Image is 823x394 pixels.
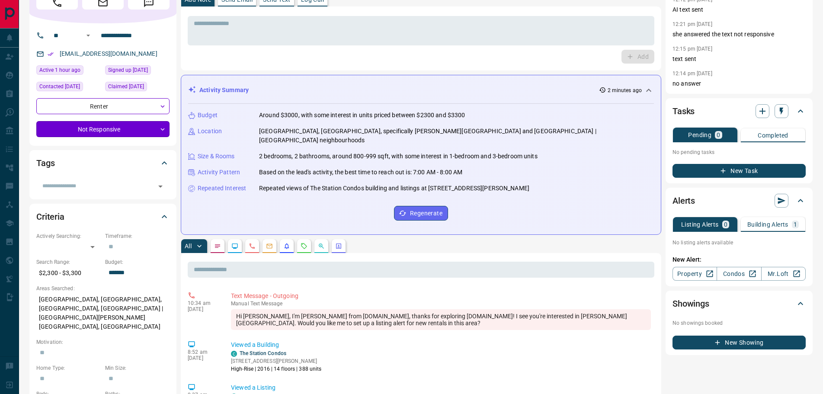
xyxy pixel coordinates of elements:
[672,255,806,264] p: New Alert:
[185,243,192,249] p: All
[36,285,170,292] p: Areas Searched:
[36,156,54,170] h2: Tags
[39,66,80,74] span: Active 1 hour ago
[108,82,144,91] span: Claimed [DATE]
[188,306,218,312] p: [DATE]
[36,364,101,372] p: Home Type:
[231,243,238,250] svg: Lead Browsing Activity
[672,21,712,27] p: 12:21 pm [DATE]
[48,51,54,57] svg: Email Verified
[39,82,80,91] span: Contacted [DATE]
[672,70,712,77] p: 12:14 pm [DATE]
[231,340,651,349] p: Viewed a Building
[105,65,170,77] div: Thu Sep 24 2015
[154,180,167,192] button: Open
[717,132,720,138] p: 0
[318,243,325,250] svg: Opportunities
[188,355,218,361] p: [DATE]
[747,221,788,227] p: Building Alerts
[672,146,806,159] p: No pending tasks
[231,309,651,330] div: Hi [PERSON_NAME], I'm [PERSON_NAME] from [DOMAIN_NAME], thanks for exploring [DOMAIN_NAME]! I see...
[672,164,806,178] button: New Task
[688,132,711,138] p: Pending
[231,351,237,357] div: condos.ca
[105,232,170,240] p: Timeframe:
[231,291,651,301] p: Text Message - Outgoing
[259,184,529,193] p: Repeated views of The Station Condos building and listings at [STREET_ADDRESS][PERSON_NAME]
[672,5,806,14] p: AI text sent
[724,221,727,227] p: 0
[672,297,709,311] h2: Showings
[36,98,170,114] div: Renter
[231,357,322,365] p: [STREET_ADDRESS][PERSON_NAME]
[36,65,101,77] div: Fri Sep 12 2025
[36,82,101,94] div: Fri Jul 04 2025
[36,210,64,224] h2: Criteria
[681,221,719,227] p: Listing Alerts
[105,364,170,372] p: Min Size:
[231,301,651,307] p: Text Message
[36,292,170,334] p: [GEOGRAPHIC_DATA], [GEOGRAPHIC_DATA], [GEOGRAPHIC_DATA], [GEOGRAPHIC_DATA] | [GEOGRAPHIC_DATA][PE...
[36,266,101,280] p: $2,300 - $3,300
[60,50,157,57] a: [EMAIL_ADDRESS][DOMAIN_NAME]
[188,82,654,98] div: Activity Summary2 minutes ago
[794,221,797,227] p: 1
[198,184,246,193] p: Repeated Interest
[672,101,806,122] div: Tasks
[188,349,218,355] p: 8:52 am
[259,168,462,177] p: Based on the lead's activity, the best time to reach out is: 7:00 AM - 8:00 AM
[188,300,218,306] p: 10:34 am
[83,30,93,41] button: Open
[214,243,221,250] svg: Notes
[672,336,806,349] button: New Showing
[36,121,170,137] div: Not Responsive
[761,267,806,281] a: Mr.Loft
[198,168,240,177] p: Activity Pattern
[717,267,761,281] a: Condos
[199,86,249,95] p: Activity Summary
[672,293,806,314] div: Showings
[231,301,249,307] span: manual
[198,127,222,136] p: Location
[249,243,256,250] svg: Calls
[672,30,806,39] p: she answered the text not responsive
[36,338,170,346] p: Motivation:
[259,127,654,145] p: [GEOGRAPHIC_DATA], [GEOGRAPHIC_DATA], specifically [PERSON_NAME][GEOGRAPHIC_DATA] and [GEOGRAPHIC...
[672,46,712,52] p: 12:15 pm [DATE]
[266,243,273,250] svg: Emails
[231,365,322,373] p: High-Rise | 2016 | 14 floors | 388 units
[672,54,806,64] p: text sent
[36,232,101,240] p: Actively Searching:
[259,111,465,120] p: Around $3000, with some interest in units priced between $2300 and $3300
[198,111,218,120] p: Budget
[105,82,170,94] div: Thu Jun 22 2023
[672,194,695,208] h2: Alerts
[231,383,651,392] p: Viewed a Listing
[283,243,290,250] svg: Listing Alerts
[672,79,806,88] p: no answer
[672,319,806,327] p: No showings booked
[672,239,806,247] p: No listing alerts available
[301,243,307,250] svg: Requests
[672,267,717,281] a: Property
[198,152,235,161] p: Size & Rooms
[108,66,148,74] span: Signed up [DATE]
[36,153,170,173] div: Tags
[394,206,448,221] button: Regenerate
[259,152,538,161] p: 2 bedrooms, 2 bathrooms, around 800-999 sqft, with some interest in 1-bedroom and 3-bedroom units
[335,243,342,250] svg: Agent Actions
[36,258,101,266] p: Search Range:
[672,190,806,211] div: Alerts
[240,350,286,356] a: The Station Condos
[758,132,788,138] p: Completed
[36,206,170,227] div: Criteria
[105,258,170,266] p: Budget:
[672,104,695,118] h2: Tasks
[608,86,642,94] p: 2 minutes ago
